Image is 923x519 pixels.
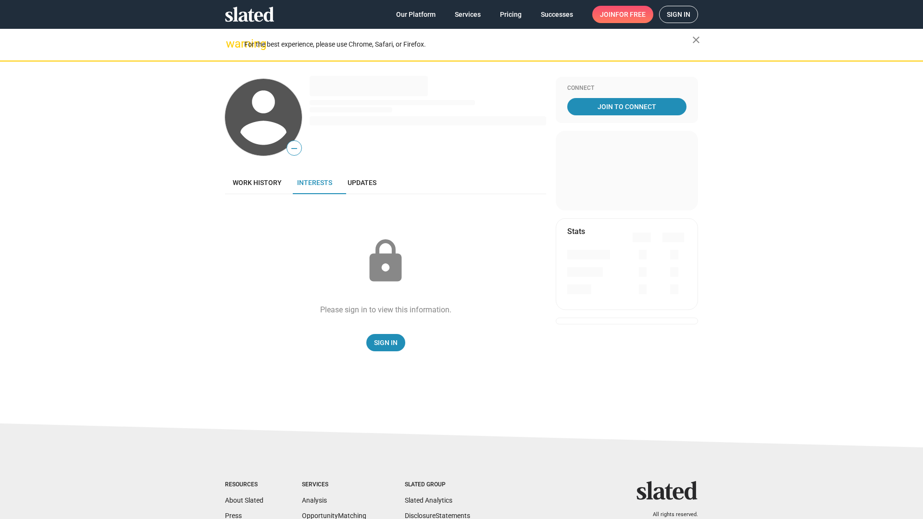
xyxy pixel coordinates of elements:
[396,6,436,23] span: Our Platform
[362,237,410,285] mat-icon: lock
[226,38,237,49] mat-icon: warning
[348,179,376,186] span: Updates
[600,6,646,23] span: Join
[340,171,384,194] a: Updates
[667,6,690,23] span: Sign in
[567,85,686,92] div: Connect
[225,171,289,194] a: Work history
[567,226,585,236] mat-card-title: Stats
[302,496,327,504] a: Analysis
[533,6,581,23] a: Successes
[500,6,522,23] span: Pricing
[225,481,263,489] div: Resources
[659,6,698,23] a: Sign in
[320,305,451,315] div: Please sign in to view this information.
[233,179,282,186] span: Work history
[405,496,452,504] a: Slated Analytics
[592,6,653,23] a: Joinfor free
[455,6,481,23] span: Services
[690,34,702,46] mat-icon: close
[244,38,692,51] div: For the best experience, please use Chrome, Safari, or Firefox.
[366,334,405,351] a: Sign In
[225,496,263,504] a: About Slated
[492,6,529,23] a: Pricing
[287,142,301,155] span: —
[567,98,686,115] a: Join To Connect
[569,98,685,115] span: Join To Connect
[541,6,573,23] span: Successes
[615,6,646,23] span: for free
[289,171,340,194] a: Interests
[405,481,470,489] div: Slated Group
[447,6,488,23] a: Services
[388,6,443,23] a: Our Platform
[297,179,332,186] span: Interests
[302,481,366,489] div: Services
[374,334,398,351] span: Sign In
